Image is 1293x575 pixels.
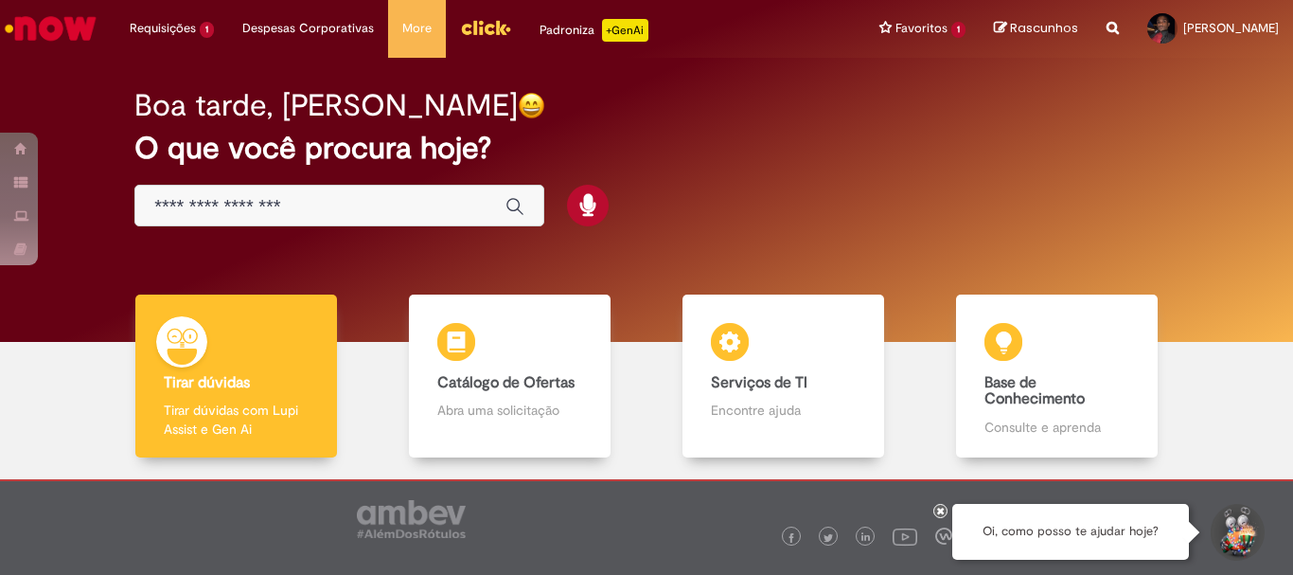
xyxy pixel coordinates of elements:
span: [PERSON_NAME] [1183,20,1279,36]
p: Abra uma solicitação [437,401,581,420]
a: Tirar dúvidas Tirar dúvidas com Lupi Assist e Gen Ai [99,295,373,458]
h2: O que você procura hoje? [134,132,1159,165]
p: Tirar dúvidas com Lupi Assist e Gen Ai [164,401,308,439]
a: Base de Conhecimento Consulte e aprenda [920,295,1194,458]
img: logo_footer_twitter.png [824,533,833,543]
img: ServiceNow [2,9,99,47]
div: Oi, como posso te ajudar hoje? [952,504,1189,560]
h2: Boa tarde, [PERSON_NAME] [134,89,518,122]
a: Serviços de TI Encontre ajuda [646,295,920,458]
b: Catálogo de Ofertas [437,373,575,392]
a: Catálogo de Ofertas Abra uma solicitação [373,295,646,458]
span: Requisições [130,19,196,38]
img: logo_footer_workplace.png [935,528,952,545]
span: 1 [951,22,965,38]
b: Base de Conhecimento [984,373,1085,409]
img: logo_footer_youtube.png [893,524,917,548]
span: 1 [200,22,214,38]
button: Iniciar Conversa de Suporte [1208,504,1265,561]
img: logo_footer_linkedin.png [861,532,871,544]
span: More [402,19,432,38]
img: logo_footer_ambev_rotulo_gray.png [357,500,466,538]
b: Tirar dúvidas [164,373,250,392]
img: happy-face.png [518,92,545,119]
a: Rascunhos [994,20,1078,38]
img: click_logo_yellow_360x200.png [460,13,511,42]
span: Favoritos [895,19,948,38]
p: Encontre ajuda [711,401,855,420]
b: Serviços de TI [711,373,807,392]
span: Rascunhos [1010,19,1078,37]
p: Consulte e aprenda [984,418,1128,437]
img: logo_footer_facebook.png [787,533,796,543]
p: +GenAi [602,19,648,42]
span: Despesas Corporativas [242,19,374,38]
div: Padroniza [540,19,648,42]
